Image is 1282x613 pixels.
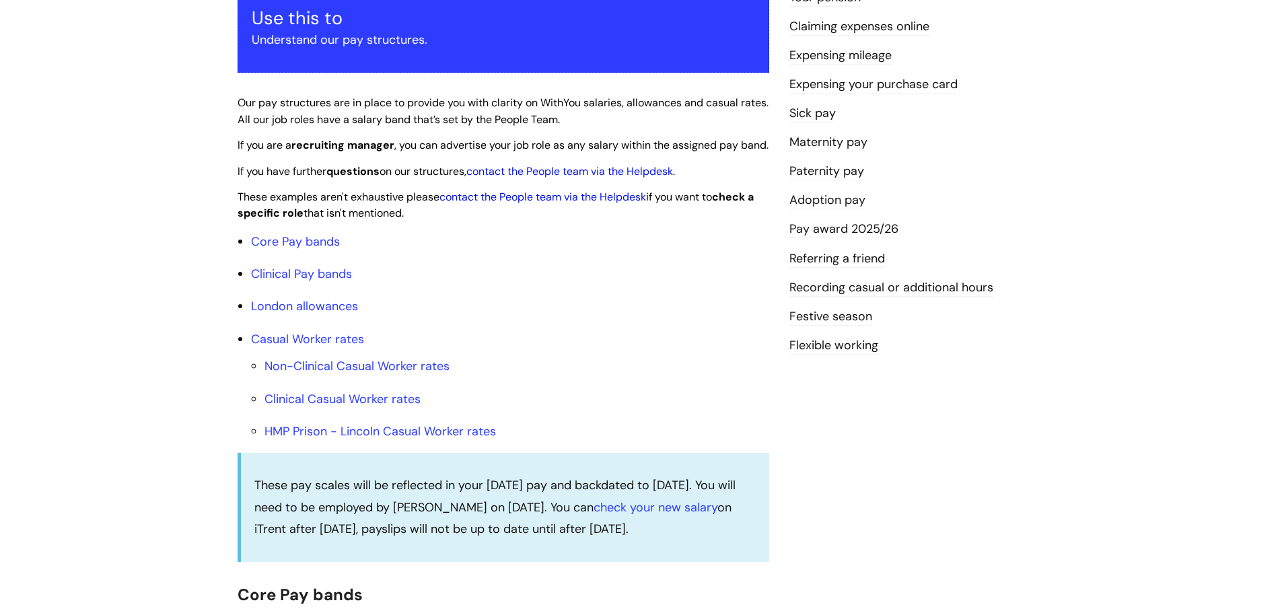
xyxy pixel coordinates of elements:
[326,164,380,178] strong: questions
[252,29,755,50] p: Understand our pay structures.
[254,474,756,540] p: These pay scales will be reflected in your [DATE] pay and backdated to [DATE]. You will need to b...
[264,391,421,407] a: Clinical Casual Worker rates
[251,266,352,282] a: Clinical Pay bands
[789,192,865,209] a: Adoption pay
[238,138,769,152] span: If you are a , you can advertise your job role as any salary within the assigned pay band.
[238,164,675,178] span: If you have further on our structures, .
[789,134,867,151] a: Maternity pay
[789,47,892,65] a: Expensing mileage
[238,96,769,127] span: Our pay structures are in place to provide you with clarity on WithYou salaries, allowances and c...
[291,138,394,152] strong: recruiting manager
[439,190,646,204] a: contact the People team via the Helpdesk
[789,105,836,122] a: Sick pay
[789,18,929,36] a: Claiming expenses online
[251,233,340,250] a: Core Pay bands
[789,76,958,94] a: Expensing your purchase card
[789,250,885,268] a: Referring a friend
[594,499,717,515] a: check your new salary
[252,7,755,29] h3: Use this to
[789,308,872,326] a: Festive season
[789,221,898,238] a: Pay award 2025/26
[251,298,358,314] a: London allowances
[789,337,878,355] a: Flexible working
[251,331,364,347] a: Casual Worker rates
[238,190,754,221] span: These examples aren't exhaustive please if you want to that isn't mentioned.
[789,163,864,180] a: Paternity pay
[264,423,496,439] a: HMP Prison - Lincoln Casual Worker rates
[238,584,363,605] span: Core Pay bands
[264,358,450,374] a: Non-Clinical Casual Worker rates
[466,164,673,178] a: contact the People team via the Helpdesk
[789,279,993,297] a: Recording casual or additional hours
